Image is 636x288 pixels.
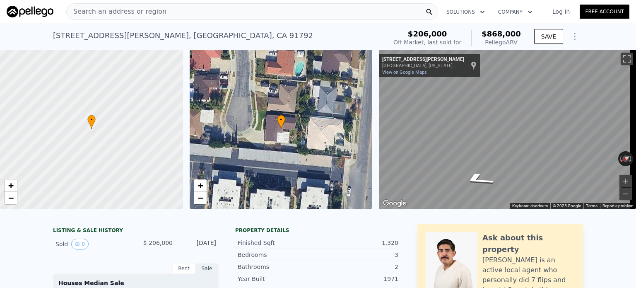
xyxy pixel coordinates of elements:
div: Bedrooms [238,251,318,259]
span: − [8,193,14,203]
a: Zoom in [194,179,207,192]
path: Go North, N Darney Ave [449,169,508,189]
a: Terms (opens in new tab) [586,203,597,208]
a: Open this area in Google Maps (opens a new window) [381,198,408,209]
div: Houses Median Sale [58,279,213,287]
div: Year Built [238,275,318,283]
button: Rotate clockwise [629,151,634,166]
div: 3 [318,251,398,259]
button: Zoom in [619,175,632,187]
div: Bathrooms [238,263,318,271]
div: [GEOGRAPHIC_DATA], [US_STATE] [382,63,464,68]
div: Ask about this property [482,232,575,255]
div: LISTING & SALE HISTORY [53,227,219,235]
div: Off Market, last sold for [393,38,461,46]
span: + [198,180,203,191]
span: + [8,180,14,191]
button: Zoom out [619,188,632,200]
a: Zoom in [5,179,17,192]
div: Property details [235,227,401,234]
span: • [87,116,96,123]
span: $868,000 [482,29,521,38]
img: Google [381,198,408,209]
div: Map [379,50,636,209]
div: Sale [195,263,219,274]
a: View on Google Maps [382,70,427,75]
button: Rotate counterclockwise [618,151,623,166]
a: Show location on map [471,61,477,70]
div: Street View [379,50,636,209]
a: Zoom out [5,192,17,204]
div: 2 [318,263,398,271]
div: • [277,115,285,129]
img: Pellego [7,6,53,17]
button: Solutions [440,5,491,19]
button: Company [491,5,539,19]
button: SAVE [534,29,563,44]
div: 1,320 [318,239,398,247]
a: Report a problem [602,203,634,208]
span: • [277,116,285,123]
div: Rent [172,263,195,274]
div: 1971 [318,275,398,283]
div: • [87,115,96,129]
button: View historical data [71,239,89,249]
div: [DATE] [179,239,216,249]
span: Search an address or region [67,7,166,17]
a: Zoom out [194,192,207,204]
div: Pellego ARV [482,38,521,46]
button: Show Options [566,28,583,45]
div: [STREET_ADDRESS][PERSON_NAME] , [GEOGRAPHIC_DATA] , CA 91792 [53,30,313,41]
div: Finished Sqft [238,239,318,247]
span: $ 206,000 [143,240,173,246]
button: Reset the view [618,152,634,165]
button: Toggle fullscreen view [621,53,633,65]
span: − [198,193,203,203]
span: $206,000 [408,29,447,38]
button: Keyboard shortcuts [512,203,548,209]
a: Log In [542,7,580,16]
div: [STREET_ADDRESS][PERSON_NAME] [382,56,464,63]
div: Sold [55,239,129,249]
span: © 2025 Google [553,203,581,208]
a: Free Account [580,5,629,19]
